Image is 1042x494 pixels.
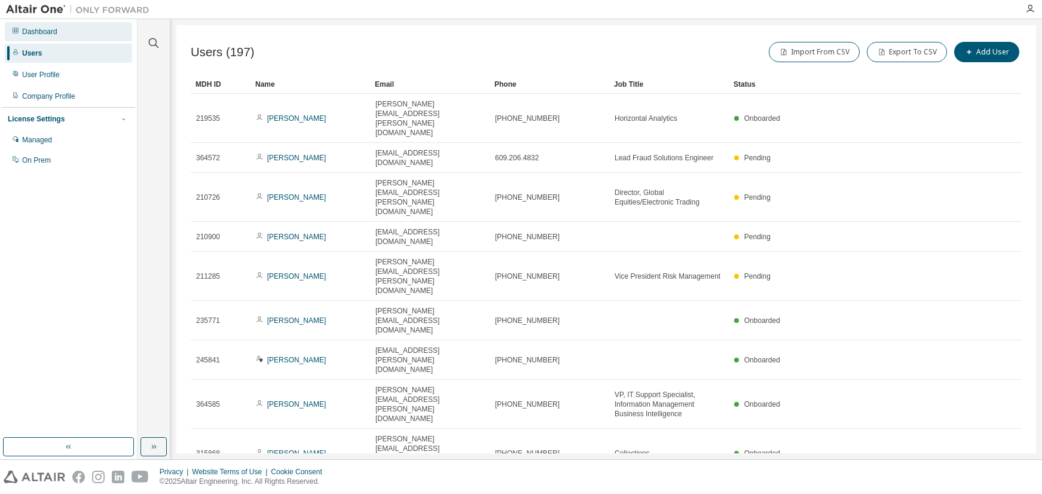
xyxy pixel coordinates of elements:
div: Users [22,48,42,58]
span: [PHONE_NUMBER] [495,355,560,365]
span: 364572 [196,153,220,163]
span: Pending [744,233,771,241]
img: instagram.svg [92,471,105,483]
span: Pending [744,154,771,162]
span: Vice President Risk Management [615,272,720,281]
div: Dashboard [22,27,57,36]
span: 235771 [196,316,220,325]
span: Users (197) [191,45,255,59]
span: VP, IT Support Specialist, Information Management Business Intelligence [615,390,723,419]
span: 219535 [196,114,220,123]
img: linkedin.svg [112,471,124,483]
a: [PERSON_NAME] [267,400,326,408]
div: Company Profile [22,92,75,101]
button: Export To CSV [867,42,947,62]
span: Onboarded [744,449,780,458]
p: © 2025 Altair Engineering, Inc. All Rights Reserved. [160,477,329,487]
span: 609.206.4832 [495,153,539,163]
div: License Settings [8,114,65,124]
span: Collections [615,449,650,458]
span: [PHONE_NUMBER] [495,449,560,458]
div: MDH ID [195,75,246,94]
div: Managed [22,135,52,145]
span: Onboarded [744,400,780,408]
span: Lead Fraud Solutions Engineer [615,153,713,163]
span: 210726 [196,193,220,202]
a: [PERSON_NAME] [267,154,326,162]
span: 315868 [196,449,220,458]
div: Phone [494,75,604,94]
span: [PHONE_NUMBER] [495,316,560,325]
div: On Prem [22,155,51,165]
a: [PERSON_NAME] [267,356,326,364]
span: 210900 [196,232,220,242]
a: [PERSON_NAME] [267,449,326,458]
img: youtube.svg [132,471,149,483]
div: Website Terms of Use [192,467,271,477]
span: [EMAIL_ADDRESS][PERSON_NAME][DOMAIN_NAME] [375,346,484,374]
span: Pending [744,193,771,202]
div: Privacy [160,467,192,477]
span: 245841 [196,355,220,365]
span: [PERSON_NAME][EMAIL_ADDRESS][PERSON_NAME][DOMAIN_NAME] [375,257,484,295]
img: facebook.svg [72,471,85,483]
span: [PERSON_NAME][EMAIL_ADDRESS][PERSON_NAME][DOMAIN_NAME] [375,99,484,138]
span: Onboarded [744,114,780,123]
span: Onboarded [744,316,780,325]
a: [PERSON_NAME] [267,316,326,325]
img: altair_logo.svg [4,471,65,483]
span: Pending [744,272,771,280]
a: [PERSON_NAME] [267,114,326,123]
div: Status [734,75,960,94]
div: User Profile [22,70,60,80]
span: Director, Global Equities/Electronic Trading [615,188,723,207]
span: [PHONE_NUMBER] [495,114,560,123]
button: Add User [954,42,1019,62]
img: Altair One [6,4,155,16]
span: [EMAIL_ADDRESS][DOMAIN_NAME] [375,148,484,167]
span: [PERSON_NAME][EMAIL_ADDRESS][PERSON_NAME][DOMAIN_NAME] [375,434,484,472]
span: [PHONE_NUMBER] [495,193,560,202]
div: Email [375,75,485,94]
span: [PERSON_NAME][EMAIL_ADDRESS][PERSON_NAME][DOMAIN_NAME] [375,385,484,423]
a: [PERSON_NAME] [267,233,326,241]
div: Job Title [614,75,724,94]
span: Onboarded [744,356,780,364]
span: Horizontal Analytics [615,114,677,123]
span: 211285 [196,272,220,281]
span: [PHONE_NUMBER] [495,400,560,409]
button: Import From CSV [769,42,860,62]
span: 364585 [196,400,220,409]
div: Cookie Consent [271,467,329,477]
span: [PHONE_NUMBER] [495,272,560,281]
a: [PERSON_NAME] [267,272,326,280]
span: [PERSON_NAME][EMAIL_ADDRESS][DOMAIN_NAME] [375,306,484,335]
a: [PERSON_NAME] [267,193,326,202]
span: [EMAIL_ADDRESS][DOMAIN_NAME] [375,227,484,246]
div: Name [255,75,365,94]
span: [PHONE_NUMBER] [495,232,560,242]
span: [PERSON_NAME][EMAIL_ADDRESS][PERSON_NAME][DOMAIN_NAME] [375,178,484,216]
